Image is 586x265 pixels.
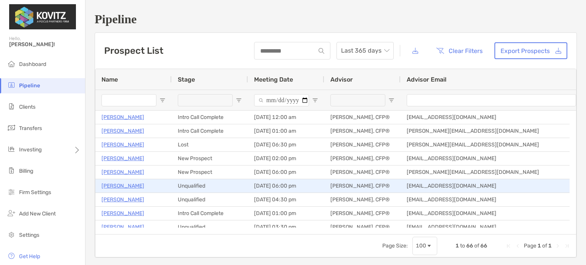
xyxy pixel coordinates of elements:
[248,207,324,220] div: [DATE] 01:00 pm
[248,111,324,124] div: [DATE] 12:00 am
[172,207,248,220] div: Intro Call Complete
[101,181,144,191] a: [PERSON_NAME]
[480,243,487,249] span: 66
[172,193,248,206] div: Unqualified
[19,146,42,153] span: Investing
[248,138,324,151] div: [DATE] 06:30 pm
[324,220,401,234] div: [PERSON_NAME], CFP®
[506,243,512,249] div: First Page
[456,243,459,249] span: 1
[7,251,16,260] img: get-help icon
[7,102,16,111] img: clients icon
[388,97,394,103] button: Open Filter Menu
[19,253,40,260] span: Get Help
[341,42,389,59] span: Last 365 days
[9,41,80,48] span: [PERSON_NAME]!
[172,111,248,124] div: Intro Call Complete
[254,94,309,106] input: Meeting Date Filter Input
[19,61,46,67] span: Dashboard
[159,97,166,103] button: Open Filter Menu
[7,209,16,218] img: add_new_client icon
[382,243,408,249] div: Page Size:
[172,138,248,151] div: Lost
[430,42,488,59] button: Clear Filters
[494,42,567,59] a: Export Prospects
[19,168,33,174] span: Billing
[548,243,552,249] span: 1
[7,145,16,154] img: investing icon
[319,48,324,54] img: input icon
[19,210,56,217] span: Add New Client
[172,124,248,138] div: Intro Call Complete
[7,59,16,68] img: dashboard icon
[248,179,324,193] div: [DATE] 06:00 pm
[248,165,324,179] div: [DATE] 06:00 pm
[101,222,144,232] a: [PERSON_NAME]
[474,243,479,249] span: of
[248,152,324,165] div: [DATE] 02:00 pm
[412,237,437,255] div: Page Size
[248,220,324,234] div: [DATE] 03:30 pm
[7,80,16,90] img: pipeline icon
[324,193,401,206] div: [PERSON_NAME], CFP®
[101,126,144,136] a: [PERSON_NAME]
[324,111,401,124] div: [PERSON_NAME], CFP®
[324,152,401,165] div: [PERSON_NAME], CFP®
[538,243,541,249] span: 1
[416,243,426,249] div: 100
[19,104,35,110] span: Clients
[407,94,576,106] input: Advisor Email Filter Input
[330,76,353,83] span: Advisor
[101,94,156,106] input: Name Filter Input
[172,220,248,234] div: Unqualified
[564,243,570,249] div: Last Page
[7,230,16,239] img: settings icon
[407,76,446,83] span: Advisor Email
[460,243,465,249] span: to
[101,195,144,204] a: [PERSON_NAME]
[172,165,248,179] div: New Prospect
[19,125,42,132] span: Transfers
[101,167,144,177] a: [PERSON_NAME]
[555,243,561,249] div: Next Page
[312,97,318,103] button: Open Filter Menu
[95,12,577,26] h1: Pipeline
[248,124,324,138] div: [DATE] 01:00 am
[515,243,521,249] div: Previous Page
[172,179,248,193] div: Unqualified
[104,45,163,56] h3: Prospect List
[542,243,547,249] span: of
[101,76,118,83] span: Name
[7,166,16,175] img: billing icon
[19,82,40,89] span: Pipeline
[324,179,401,193] div: [PERSON_NAME], CFP®
[254,76,293,83] span: Meeting Date
[19,189,51,196] span: Firm Settings
[236,97,242,103] button: Open Filter Menu
[172,152,248,165] div: New Prospect
[324,124,401,138] div: [PERSON_NAME], CFP®
[178,76,195,83] span: Stage
[101,140,144,149] a: [PERSON_NAME]
[324,165,401,179] div: [PERSON_NAME], CFP®
[101,154,144,163] a: [PERSON_NAME]
[324,207,401,220] div: [PERSON_NAME], CFP®
[524,243,536,249] span: Page
[19,232,39,238] span: Settings
[101,112,144,122] a: [PERSON_NAME]
[248,193,324,206] div: [DATE] 04:30 pm
[324,138,401,151] div: [PERSON_NAME], CFP®
[9,3,76,31] img: Zoe Logo
[101,209,144,218] a: [PERSON_NAME]
[7,187,16,196] img: firm-settings icon
[466,243,473,249] span: 66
